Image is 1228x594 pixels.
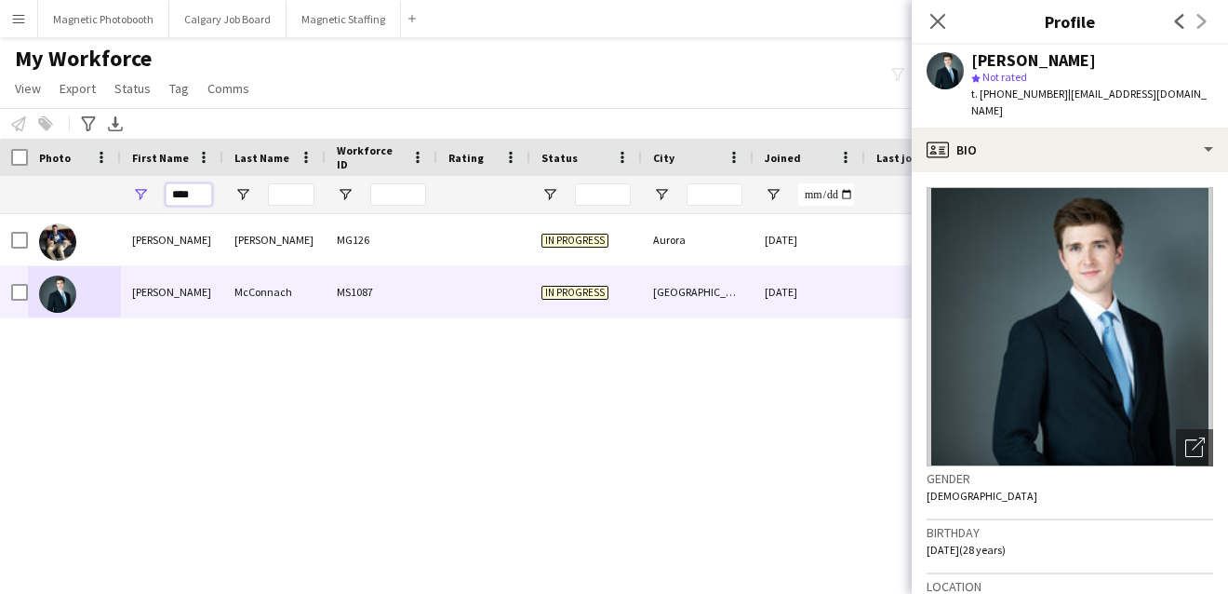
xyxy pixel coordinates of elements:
[107,76,158,101] a: Status
[927,524,1213,541] h3: Birthday
[60,80,96,97] span: Export
[7,76,48,101] a: View
[575,183,631,206] input: Status Filter Input
[200,76,257,101] a: Comms
[448,151,484,165] span: Rating
[754,214,865,265] div: [DATE]
[765,186,781,203] button: Open Filter Menu
[765,151,801,165] span: Joined
[541,151,578,165] span: Status
[169,80,189,97] span: Tag
[337,143,404,171] span: Workforce ID
[15,80,41,97] span: View
[169,1,287,37] button: Calgary Job Board
[971,87,1068,101] span: t. [PHONE_NUMBER]
[162,76,196,101] a: Tag
[287,1,401,37] button: Magnetic Staffing
[1176,429,1213,466] div: Open photos pop-in
[38,1,169,37] button: Magnetic Photobooth
[337,186,354,203] button: Open Filter Menu
[541,286,608,300] span: In progress
[927,489,1037,503] span: [DEMOGRAPHIC_DATA]
[642,266,754,317] div: [GEOGRAPHIC_DATA]
[15,45,152,73] span: My Workforce
[166,183,212,206] input: First Name Filter Input
[912,128,1228,172] div: Bio
[798,183,854,206] input: Joined Filter Input
[121,214,223,265] div: [PERSON_NAME]
[223,214,326,265] div: [PERSON_NAME]
[912,9,1228,34] h3: Profile
[77,113,100,135] app-action-btn: Advanced filters
[326,266,437,317] div: MS1087
[754,266,865,317] div: [DATE]
[541,234,608,248] span: In progress
[971,87,1207,117] span: | [EMAIL_ADDRESS][DOMAIN_NAME]
[927,470,1213,487] h3: Gender
[982,70,1027,84] span: Not rated
[876,151,918,165] span: Last job
[326,214,437,265] div: MG126
[207,80,249,97] span: Comms
[39,151,71,165] span: Photo
[132,151,189,165] span: First Name
[223,266,326,317] div: McConnach
[234,186,251,203] button: Open Filter Menu
[653,186,670,203] button: Open Filter Menu
[370,183,426,206] input: Workforce ID Filter Input
[642,214,754,265] div: Aurora
[541,186,558,203] button: Open Filter Menu
[132,186,149,203] button: Open Filter Menu
[52,76,103,101] a: Export
[653,151,674,165] span: City
[114,80,151,97] span: Status
[927,187,1213,466] img: Crew avatar or photo
[39,276,76,313] img: Matthew McConnach
[234,151,289,165] span: Last Name
[687,183,742,206] input: City Filter Input
[971,52,1096,69] div: [PERSON_NAME]
[268,183,314,206] input: Last Name Filter Input
[39,223,76,261] img: Matthew Antunes
[104,113,127,135] app-action-btn: Export XLSX
[927,543,1006,557] span: [DATE] (28 years)
[121,266,223,317] div: [PERSON_NAME]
